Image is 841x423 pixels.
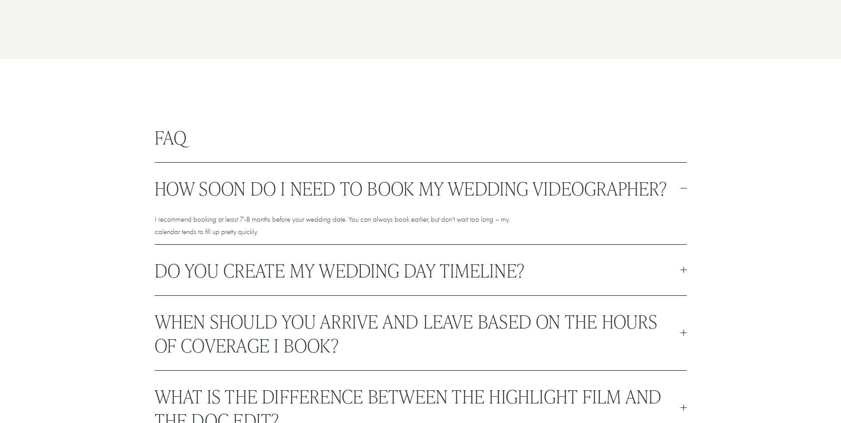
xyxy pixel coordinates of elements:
[155,127,687,147] h2: FAQ
[155,176,681,200] span: How soon do I need to book my wedding videographer?
[155,296,687,370] button: When should you arrive and leave based on the hours of coverage I book?
[155,309,681,357] span: When should you arrive and leave based on the hours of coverage I book?
[155,213,527,237] p: I recommend booking at least 7-8 months before your wedding date. You can always book earlier, bu...
[155,213,687,244] div: How soon do I need to book my wedding videographer?
[155,163,687,213] button: How soon do I need to book my wedding videographer?
[155,245,687,295] button: Do you create my wedding day timeline?
[155,258,681,282] span: Do you create my wedding day timeline?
